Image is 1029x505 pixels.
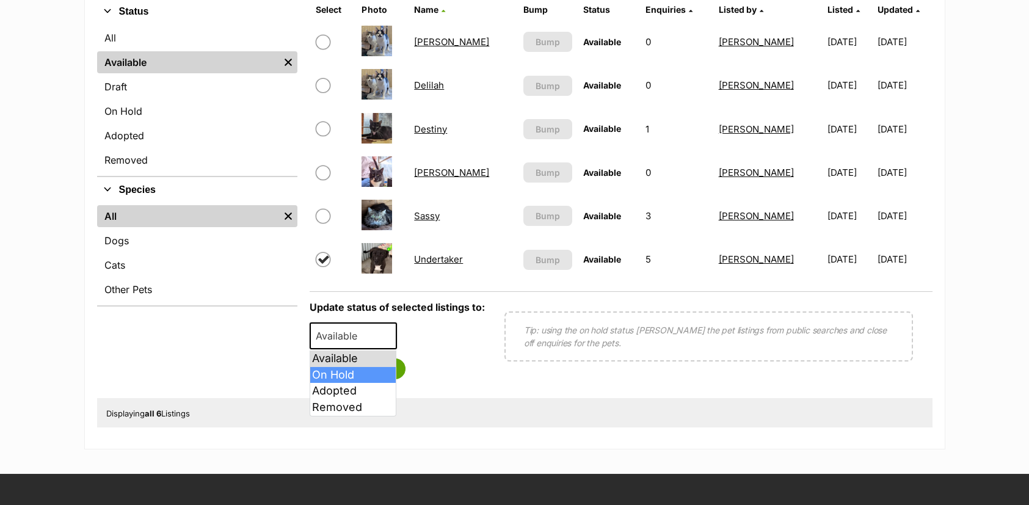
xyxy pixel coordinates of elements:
img: Lionel [362,156,392,187]
a: Destiny [414,123,447,135]
a: [PERSON_NAME] [719,79,794,91]
td: 0 [640,21,712,63]
img: Sassy [362,200,392,230]
span: Bump [536,123,560,136]
a: Delilah [414,79,444,91]
td: [DATE] [823,151,876,194]
a: Listed [827,4,860,15]
span: Available [583,254,621,264]
span: Available [583,211,621,221]
a: Remove filter [279,51,297,73]
div: Status [97,24,297,176]
a: All [97,205,279,227]
td: [DATE] [878,64,931,106]
a: Enquiries [645,4,692,15]
li: Adopted [310,383,396,399]
span: Available [310,322,398,349]
a: [PERSON_NAME] [719,253,794,265]
span: Updated [878,4,913,15]
td: [DATE] [878,108,931,150]
a: [PERSON_NAME] [414,36,489,48]
a: Remove filter [279,205,297,227]
a: Draft [97,76,297,98]
a: Dogs [97,230,297,252]
p: Tip: using the on hold status [PERSON_NAME] the pet listings from public searches and close off e... [524,324,893,349]
a: [PERSON_NAME] [719,36,794,48]
button: Bump [523,76,573,96]
span: Available [583,37,621,47]
a: Available [97,51,279,73]
td: [DATE] [878,238,931,280]
label: Update status of selected listings to: [310,301,485,313]
span: Listed by [719,4,757,15]
td: [DATE] [823,108,876,150]
span: Bump [536,35,560,48]
span: Bump [536,166,560,179]
td: [DATE] [878,151,931,194]
button: Status [97,4,297,20]
button: Bump [523,32,573,52]
button: Species [97,182,297,198]
a: Name [414,4,445,15]
a: On Hold [97,100,297,122]
td: 3 [640,195,712,237]
span: Available [583,80,621,90]
td: 5 [640,238,712,280]
li: On Hold [310,367,396,383]
span: translation missing: en.admin.listings.index.attributes.enquiries [645,4,685,15]
a: Listed by [719,4,763,15]
a: All [97,27,297,49]
div: Species [97,203,297,305]
span: Name [414,4,438,15]
span: Available [311,327,369,344]
button: Bump [523,206,573,226]
span: Bump [536,253,560,266]
td: 0 [640,64,712,106]
button: Bump [523,250,573,270]
strong: all 6 [145,409,161,418]
a: [PERSON_NAME] [719,167,794,178]
td: [DATE] [878,21,931,63]
td: 0 [640,151,712,194]
li: Available [310,351,396,367]
a: Adopted [97,125,297,147]
td: [DATE] [878,195,931,237]
a: [PERSON_NAME] [414,167,489,178]
span: Available [583,123,621,134]
a: Updated [878,4,920,15]
a: Sassy [414,210,440,222]
a: Other Pets [97,278,297,300]
span: Bump [536,209,560,222]
td: [DATE] [823,238,876,280]
a: Cats [97,254,297,276]
img: Destiny [362,113,392,144]
span: Bump [536,79,560,92]
li: Removed [310,399,396,416]
button: Bump [523,162,573,183]
a: Removed [97,149,297,171]
td: [DATE] [823,195,876,237]
td: 1 [640,108,712,150]
a: Undertaker [414,253,463,265]
span: Available [583,167,621,178]
td: [DATE] [823,21,876,63]
td: [DATE] [823,64,876,106]
button: Bump [523,119,573,139]
span: Listed [827,4,853,15]
span: Displaying Listings [106,409,190,418]
a: [PERSON_NAME] [719,210,794,222]
a: [PERSON_NAME] [719,123,794,135]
